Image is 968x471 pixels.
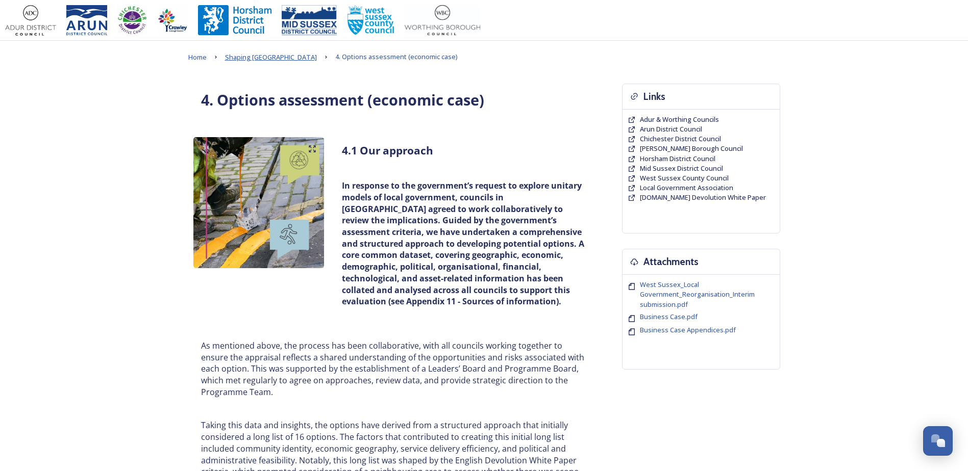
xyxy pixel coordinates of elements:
strong: 4. Options assessment (economic case) [201,90,484,110]
img: 150ppimsdc%20logo%20blue.png [282,5,337,36]
a: Home [188,51,207,63]
a: Mid Sussex District Council [640,164,723,173]
a: [PERSON_NAME] Borough Council [640,144,743,153]
img: CDC%20Logo%20-%20you%20may%20have%20a%20better%20version.jpg [117,5,147,36]
span: 4. Options assessment (economic case) [335,52,458,61]
a: [DOMAIN_NAME] Devolution White Paper [640,193,766,202]
h3: Attachments [643,254,699,269]
img: Crawley%20BC%20logo.jpg [157,5,188,36]
a: Horsham District Council [640,154,715,164]
strong: In response to the government’s request to explore unitary models of local government, councils i... [342,180,586,307]
span: Local Government Association [640,183,733,192]
span: Business Case.pdf [640,312,698,321]
span: Chichester District Council [640,134,721,143]
img: Arun%20District%20Council%20logo%20blue%20CMYK.jpg [66,5,107,36]
span: Business Case Appendices.pdf [640,325,736,334]
a: Chichester District Council [640,134,721,144]
img: Adur%20logo%20%281%29.jpeg [5,5,56,36]
span: Home [188,53,207,62]
a: Adur & Worthing Councils [640,115,719,124]
strong: 4.1 Our approach [342,143,433,158]
a: West Sussex County Council [640,173,729,183]
a: Local Government Association [640,183,733,193]
span: [DOMAIN_NAME] Devolution White Paper [640,193,766,202]
a: Shaping [GEOGRAPHIC_DATA] [225,51,317,63]
h3: Links [643,89,665,104]
img: WSCCPos-Spot-25mm.jpg [347,5,395,36]
span: [PERSON_NAME] Borough Council [640,144,743,153]
a: Arun District Council [640,124,702,134]
button: Open Chat [923,426,953,456]
p: As mentioned above, the process has been collaborative, with all councils working together to ens... [201,340,589,398]
span: Shaping [GEOGRAPHIC_DATA] [225,53,317,62]
img: Worthing_Adur%20%281%29.jpg [405,5,480,36]
img: Horsham%20DC%20Logo.jpg [198,5,271,36]
span: Horsham District Council [640,154,715,163]
span: West Sussex_Local Government_Reorganisation_Interim submission.pdf [640,280,755,308]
